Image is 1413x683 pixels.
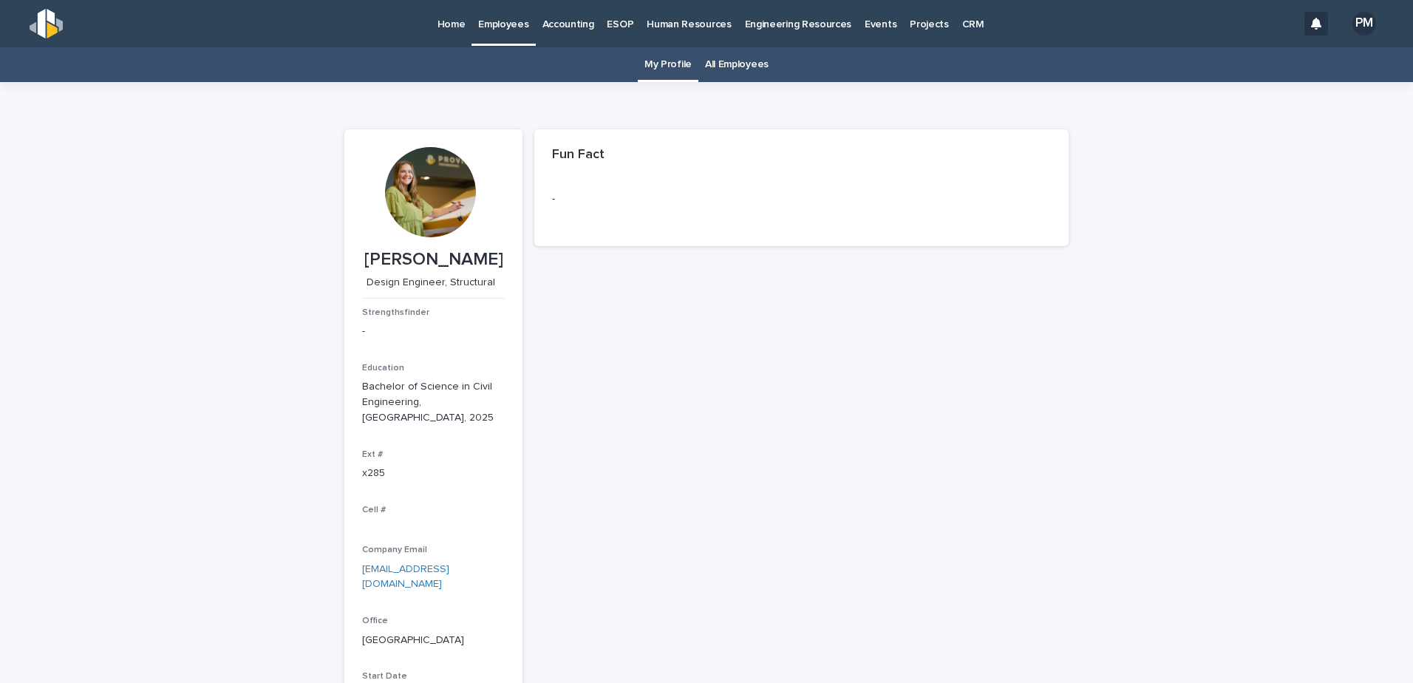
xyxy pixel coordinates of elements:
a: x285 [362,468,385,478]
span: Ext # [362,450,383,459]
a: [EMAIL_ADDRESS][DOMAIN_NAME] [362,564,449,590]
a: My Profile [644,47,692,82]
a: All Employees [705,47,769,82]
p: [GEOGRAPHIC_DATA] [362,633,505,648]
p: - [552,191,1051,207]
p: Bachelor of Science in Civil Engineering, [GEOGRAPHIC_DATA], 2025 [362,379,505,425]
h2: Fun Fact [552,147,605,163]
p: - [362,324,505,339]
span: Education [362,364,404,373]
span: Company Email [362,546,427,554]
p: [PERSON_NAME] [362,249,505,271]
span: Strengthsfinder [362,308,429,317]
div: PM [1352,12,1376,35]
span: Start Date [362,672,407,681]
p: Design Engineer, Structural [362,276,499,289]
span: Cell # [362,506,386,514]
img: s5b5MGTdWwFoU4EDV7nw [30,9,63,38]
span: Office [362,616,388,625]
